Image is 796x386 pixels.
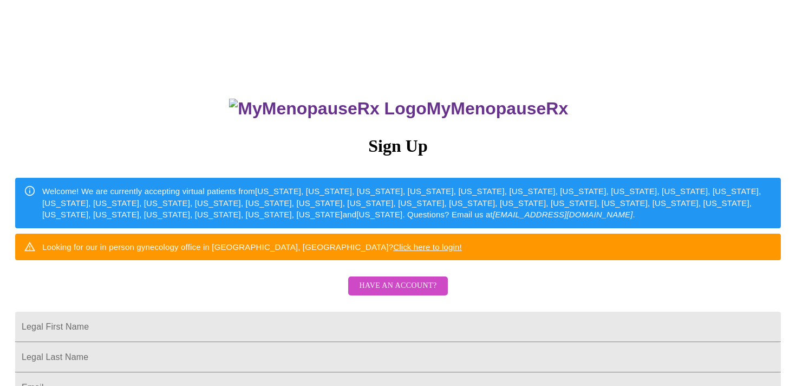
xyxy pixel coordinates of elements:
div: Welcome! We are currently accepting virtual patients from [US_STATE], [US_STATE], [US_STATE], [US... [42,181,772,224]
img: MyMenopauseRx Logo [229,99,426,119]
a: Have an account? [345,288,450,298]
h3: Sign Up [15,136,781,156]
button: Have an account? [348,276,447,295]
div: Looking for our in person gynecology office in [GEOGRAPHIC_DATA], [GEOGRAPHIC_DATA]? [42,237,462,257]
h3: MyMenopauseRx [17,99,781,119]
span: Have an account? [359,279,436,293]
em: [EMAIL_ADDRESS][DOMAIN_NAME] [493,210,633,219]
a: Click here to login! [393,242,462,252]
